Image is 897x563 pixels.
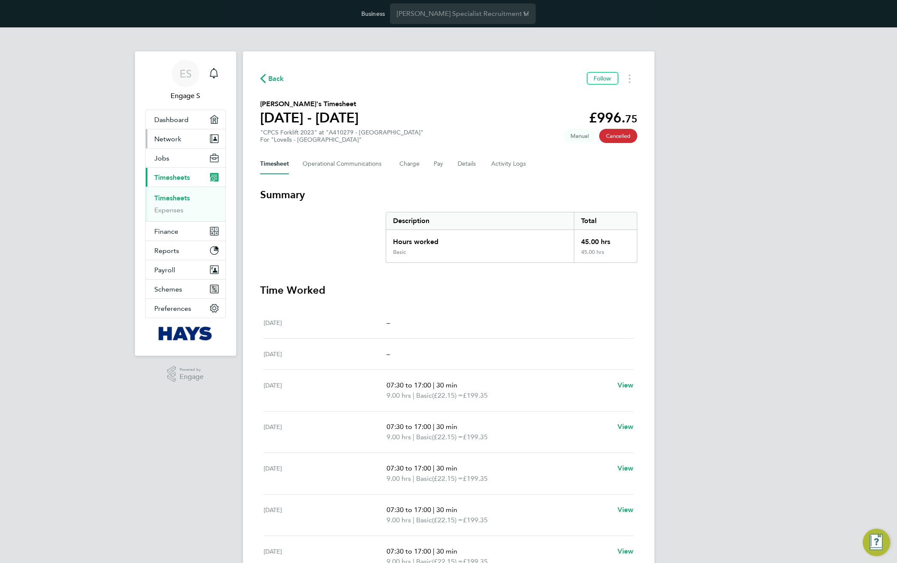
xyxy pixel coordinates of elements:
[433,506,435,514] span: |
[413,433,414,441] span: |
[387,464,431,472] span: 07:30 to 17:00
[574,249,636,262] div: 45.00 hrs
[135,51,236,356] nav: Main navigation
[260,129,423,143] div: "CPCS Forklift 2023" at "A410279 - [GEOGRAPHIC_DATA]"
[599,129,637,143] span: This timesheet has been cancelled.
[387,474,411,483] span: 9.00 hrs
[264,505,387,525] div: [DATE]
[260,73,284,84] button: Back
[387,391,411,399] span: 9.00 hrs
[622,72,637,85] button: Timesheets Menu
[154,266,175,274] span: Payroll
[167,366,204,382] a: Powered byEngage
[618,505,634,515] a: View
[154,227,178,235] span: Finance
[145,60,226,101] a: ESEngage S
[146,187,225,221] div: Timesheets
[625,113,637,125] span: 75
[416,515,432,525] span: Basic
[399,154,420,174] button: Charge
[154,135,181,143] span: Network
[264,349,387,359] div: [DATE]
[618,381,634,389] span: View
[154,247,179,255] span: Reports
[618,423,634,431] span: View
[146,241,225,260] button: Reports
[260,154,289,174] button: Timesheet
[387,506,431,514] span: 07:30 to 17:00
[154,285,182,293] span: Schemes
[413,391,414,399] span: |
[146,129,225,148] button: Network
[433,547,435,555] span: |
[463,391,488,399] span: £199.35
[145,327,226,340] a: Go to home page
[260,188,637,202] h3: Summary
[587,72,618,85] button: Follow
[387,350,390,358] span: –
[436,464,457,472] span: 30 min
[618,463,634,474] a: View
[432,433,463,441] span: (£22.15) =
[264,380,387,401] div: [DATE]
[463,474,488,483] span: £199.35
[146,299,225,318] button: Preferences
[436,381,457,389] span: 30 min
[303,154,386,174] button: Operational Communications
[413,516,414,524] span: |
[146,280,225,298] button: Schemes
[618,506,634,514] span: View
[361,10,385,18] label: Business
[386,230,574,249] div: Hours worked
[413,474,414,483] span: |
[386,212,574,229] div: Description
[416,474,432,484] span: Basic
[618,380,634,390] a: View
[180,68,192,79] span: ES
[436,423,457,431] span: 30 min
[436,547,457,555] span: 30 min
[154,194,190,202] a: Timesheets
[145,91,226,101] span: Engage S
[260,136,423,143] div: For "Lovells - [GEOGRAPHIC_DATA]"
[416,390,432,401] span: Basic
[387,319,390,327] span: –
[387,433,411,441] span: 9.00 hrs
[416,432,432,442] span: Basic
[387,381,431,389] span: 07:30 to 17:00
[589,110,637,126] app-decimal: £996.
[387,516,411,524] span: 9.00 hrs
[393,249,406,256] div: Basic
[618,546,634,557] a: View
[574,212,636,229] div: Total
[264,318,387,328] div: [DATE]
[433,423,435,431] span: |
[154,304,191,313] span: Preferences
[491,154,527,174] button: Activity Logs
[433,381,435,389] span: |
[264,422,387,442] div: [DATE]
[146,168,225,187] button: Timesheets
[432,474,463,483] span: (£22.15) =
[154,206,183,214] a: Expenses
[268,74,284,84] span: Back
[386,212,637,263] div: Summary
[154,154,169,162] span: Jobs
[463,516,488,524] span: £199.35
[432,391,463,399] span: (£22.15) =
[260,99,359,109] h2: [PERSON_NAME]'s Timesheet
[432,516,463,524] span: (£22.15) =
[159,327,212,340] img: hays-logo-retina.png
[180,373,204,381] span: Engage
[154,173,190,182] span: Timesheets
[260,283,637,297] h3: Time Worked
[154,116,189,124] span: Dashboard
[180,366,204,373] span: Powered by
[146,149,225,167] button: Jobs
[264,463,387,484] div: [DATE]
[564,129,596,143] span: This timesheet was manually created.
[618,547,634,555] span: View
[458,154,477,174] button: Details
[146,110,225,129] a: Dashboard
[433,464,435,472] span: |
